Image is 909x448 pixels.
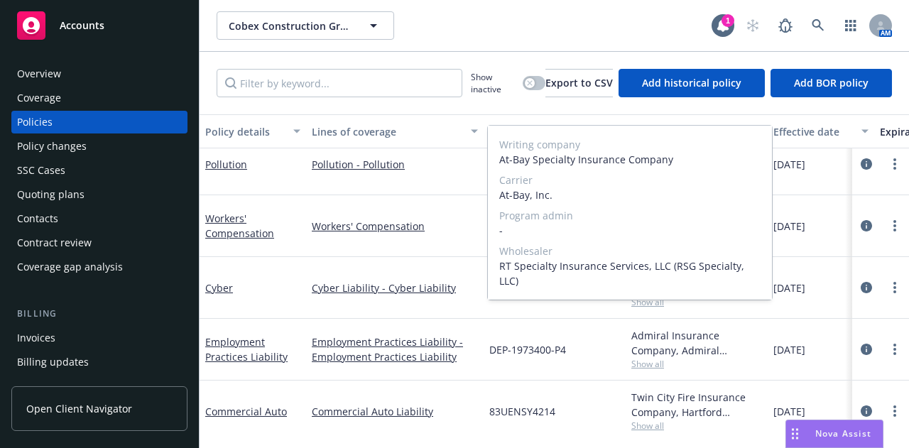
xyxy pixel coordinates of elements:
div: Contacts [17,207,58,230]
span: Show inactive [471,71,517,95]
button: Lines of coverage [306,114,484,148]
span: Cobex Construction Group [229,18,352,33]
a: Employment Practices Liability [205,335,288,364]
span: [DATE] [773,157,805,172]
a: Policies [11,111,187,133]
a: Policy changes [11,135,187,158]
a: Workers' Compensation [312,219,478,234]
a: circleInformation [858,155,875,173]
button: Policy details [200,114,306,148]
a: Commercial Auto Liability [312,404,478,419]
span: DEP-1973400-P4 [489,342,566,357]
span: Wholesaler [499,244,761,258]
span: Writing company [499,137,761,152]
div: Twin City Fire Insurance Company, Hartford Insurance Group, Amwins [631,390,762,420]
span: 83UENSY4214 [489,404,555,419]
span: At-Bay Specialty Insurance Company [499,152,761,167]
span: Show all [631,296,762,308]
span: Show all [631,358,762,370]
div: Billing [11,307,187,321]
span: Carrier [499,173,761,187]
a: Start snowing [739,11,767,40]
a: Workers' Compensation [205,212,274,240]
a: Accounts [11,6,187,45]
a: SSC Cases [11,159,187,182]
button: Effective date [768,114,874,148]
div: Lines of coverage [312,124,462,139]
a: Report a Bug [771,11,800,40]
span: [DATE] [773,219,805,234]
span: Show all [631,420,762,432]
div: 1 [722,14,734,27]
div: Billing updates [17,351,89,373]
div: Effective date [773,124,853,139]
button: Cobex Construction Group [217,11,394,40]
div: Drag to move [786,420,804,447]
a: Switch app [837,11,865,40]
div: Admiral Insurance Company, Admiral Insurance Group ([PERSON_NAME] Corporation), RT Specialty Insu... [631,328,762,358]
a: Commercial Auto [205,405,287,418]
a: Cyber [205,281,233,295]
a: more [886,155,903,173]
div: SSC Cases [17,159,65,182]
button: Add historical policy [619,69,765,97]
span: [DATE] [773,280,805,295]
span: Open Client Navigator [26,401,132,416]
span: RT Specialty Insurance Services, LLC (RSG Specialty, LLC) [499,258,761,288]
a: more [886,217,903,234]
span: Export to CSV [545,76,613,89]
span: - [499,223,761,238]
a: circleInformation [858,279,875,296]
a: Contract review [11,231,187,254]
div: Coverage gap analysis [17,256,123,278]
span: Add BOR policy [794,76,869,89]
a: Pollution - Pollution [312,157,478,172]
div: Policy number [489,124,604,139]
a: more [886,279,903,296]
div: Policy changes [17,135,87,158]
a: circleInformation [858,217,875,234]
a: Contacts [11,207,187,230]
button: Export to CSV [545,69,613,97]
a: more [886,341,903,358]
div: Invoices [17,327,55,349]
div: Market details [631,124,746,139]
button: Add BOR policy [771,69,892,97]
div: Quoting plans [17,183,85,206]
a: Employment Practices Liability - Employment Practices Liability [312,334,478,364]
a: Cyber Liability - Cyber Liability [312,280,478,295]
span: At-Bay, Inc. [499,187,761,202]
span: Program admin [499,208,761,223]
a: Search [804,11,832,40]
span: [DATE] [773,404,805,419]
span: Accounts [60,20,104,31]
div: Coverage [17,87,61,109]
a: Overview [11,62,187,85]
div: Overview [17,62,61,85]
div: Contract review [17,231,92,254]
a: Quoting plans [11,183,187,206]
div: Policy details [205,124,285,139]
button: Market details [626,114,768,148]
div: Policies [17,111,53,133]
a: Coverage [11,87,187,109]
a: Billing updates [11,351,187,373]
span: Nova Assist [815,427,871,439]
a: circleInformation [858,403,875,420]
button: Policy number [484,114,626,148]
a: circleInformation [858,341,875,358]
a: Invoices [11,327,187,349]
span: Add historical policy [642,76,741,89]
span: [DATE] [773,342,805,357]
input: Filter by keyword... [217,69,462,97]
a: more [886,403,903,420]
a: Pollution [205,158,247,171]
a: Coverage gap analysis [11,256,187,278]
button: Nova Assist [785,420,883,448]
